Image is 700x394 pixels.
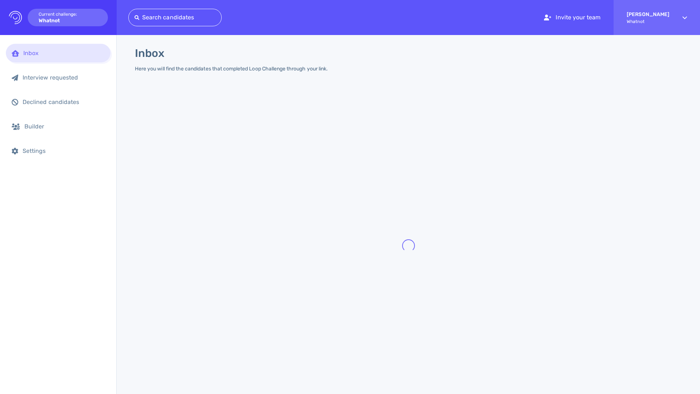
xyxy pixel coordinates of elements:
div: Here you will find the candidates that completed Loop Challenge through your link. [135,66,328,72]
div: Settings [23,147,105,154]
div: Inbox [23,50,105,57]
div: Interview requested [23,74,105,81]
div: Builder [24,123,105,130]
strong: [PERSON_NAME] [627,11,669,18]
h1: Inbox [135,47,164,60]
span: Whatnot [627,19,669,24]
div: Declined candidates [23,98,105,105]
